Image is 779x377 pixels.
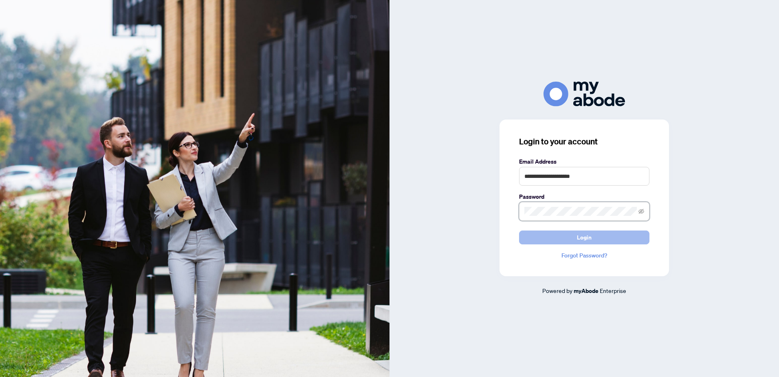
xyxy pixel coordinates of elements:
[577,231,592,244] span: Login
[638,208,644,214] span: eye-invisible
[574,286,599,295] a: myAbode
[519,192,649,201] label: Password
[519,136,649,147] h3: Login to your account
[519,231,649,244] button: Login
[544,82,625,106] img: ma-logo
[519,251,649,260] a: Forgot Password?
[542,287,572,294] span: Powered by
[519,157,649,166] label: Email Address
[600,287,626,294] span: Enterprise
